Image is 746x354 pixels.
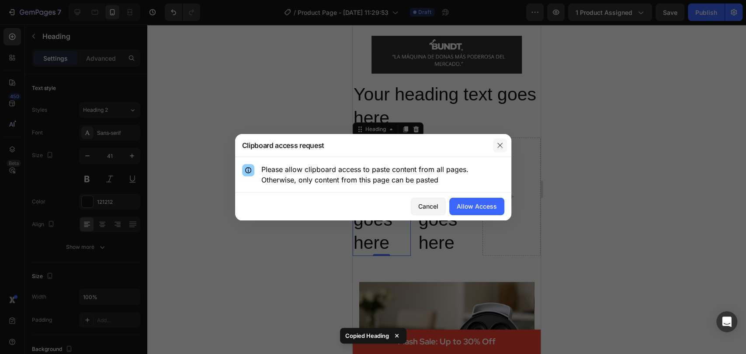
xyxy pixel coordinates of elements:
button: Allow Access [449,198,504,215]
h2: Your heading text goes here [65,113,123,231]
p: Please allow clipboard access to paste content from all pages. Otherwise, only content from this ... [261,164,504,185]
button: Cancel [411,198,446,215]
img: image_demo.jpg [19,8,169,51]
div: Cancel [418,202,438,211]
p: Copied Heading [345,331,389,340]
div: Open Intercom Messenger [716,311,737,332]
div: Heading [11,101,35,109]
div: Allow Access [457,202,497,211]
h3: Clipboard access request [242,140,324,151]
p: Flash Sale: Up to 30% Off [45,311,143,324]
